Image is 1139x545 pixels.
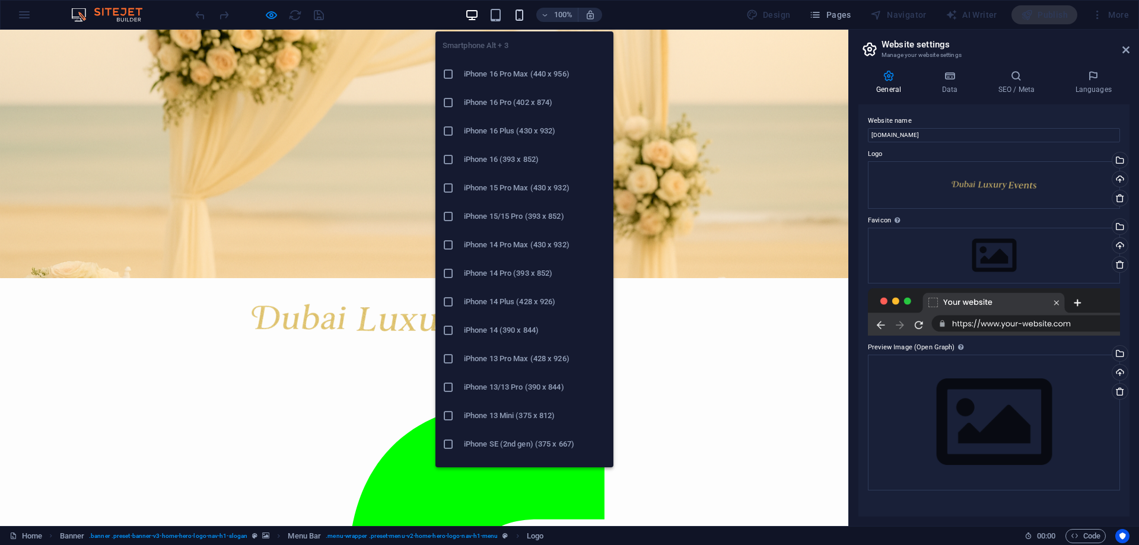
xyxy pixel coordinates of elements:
img: Editor Logo [68,8,157,22]
span: Pages [809,9,851,21]
i: This element is a customizable preset [252,533,257,539]
button: Pages [804,5,855,24]
span: Menu Bar [288,529,321,543]
span: . banner .preset-banner-v3-home-hero-logo-nav-h1-slogan [89,529,247,543]
h6: iPhone 14 (390 x 844) [464,323,606,337]
span: : [1045,531,1047,540]
input: Name... [868,128,1120,142]
i: This element is a customizable preset [502,533,508,539]
div: Design (Ctrl+Alt+Y) [742,5,796,24]
div: Select files from the file manager, stock photos, or upload file(s) [868,228,1120,283]
h6: iPhone 16 Pro Max (440 x 956) [464,67,606,81]
h6: 100% [554,8,573,22]
i: On resize automatically adjust zoom level to fit chosen device. [585,9,596,20]
h6: iPhone 16 Pro (402 x 874) [464,95,606,110]
h6: iPhone 14 Pro Max (430 x 932) [464,238,606,252]
h6: iPhone 16 (393 x 852) [464,152,606,167]
h3: Manage your website settings [882,50,1106,60]
span: Code [1071,529,1100,543]
h2: Website settings [882,39,1130,50]
button: Code [1065,529,1106,543]
h6: iPhone 15/15 Pro (393 x 852) [464,209,606,224]
h6: iPhone 16 Plus (430 x 932) [464,124,606,138]
label: Website name [868,114,1120,128]
h4: Languages [1057,70,1130,95]
h6: iPhone 14 Plus (428 x 926) [464,295,606,309]
h6: iPhone 13/13 Pro (390 x 844) [464,380,606,394]
a: Click to cancel selection. Double-click to open Pages [9,529,42,543]
h6: Galaxy S22/S23/S24 Ultra (384 x 824) [464,466,606,480]
h6: Session time [1025,529,1056,543]
h4: General [858,70,924,95]
h6: iPhone 15 Pro Max (430 x 932) [464,181,606,195]
span: . menu-wrapper .preset-menu-v2-home-hero-logo-nav-h1-menu [326,529,498,543]
span: Click to select. Double-click to edit [527,529,543,543]
span: 00 00 [1037,529,1055,543]
h6: iPhone 13 Pro Max (428 x 926) [464,352,606,366]
h6: iPhone 14 Pro (393 x 852) [464,266,606,281]
i: This element contains a background [262,533,269,539]
h4: SEO / Meta [980,70,1057,95]
h6: iPhone 13 Mini (375 x 812) [464,409,606,423]
label: Logo [868,147,1120,161]
label: Preview Image (Open Graph) [868,340,1120,355]
button: Usercentrics [1115,529,1130,543]
h6: iPhone SE (2nd gen) (375 x 667) [464,437,606,451]
nav: breadcrumb [60,529,544,543]
label: Favicon [868,213,1120,228]
span: Click to select. Double-click to edit [60,529,85,543]
div: LogoPNG-Kf6-ibg0fYTLdFosyvgt2A.png [868,161,1120,209]
h4: Data [924,70,980,95]
button: 100% [536,8,578,22]
div: Select files from the file manager, stock photos, or upload file(s) [868,355,1120,490]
